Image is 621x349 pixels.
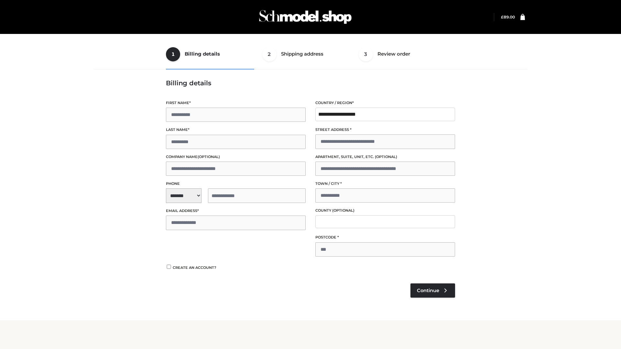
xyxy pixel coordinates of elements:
[501,15,504,19] span: £
[501,15,515,19] bdi: 89.00
[166,127,306,133] label: Last name
[166,208,306,214] label: Email address
[173,265,216,270] span: Create an account?
[166,265,172,269] input: Create an account?
[417,288,439,293] span: Continue
[257,4,354,30] img: Schmodel Admin 964
[410,283,455,298] a: Continue
[166,79,455,87] h3: Billing details
[332,208,354,213] span: (optional)
[315,154,455,160] label: Apartment, suite, unit, etc.
[375,154,397,159] span: (optional)
[315,234,455,240] label: Postcode
[315,207,455,214] label: County
[315,100,455,106] label: Country / Region
[315,127,455,133] label: Street address
[166,181,306,187] label: Phone
[166,100,306,106] label: First name
[198,154,220,159] span: (optional)
[166,154,306,160] label: Company name
[315,181,455,187] label: Town / City
[501,15,515,19] a: £89.00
